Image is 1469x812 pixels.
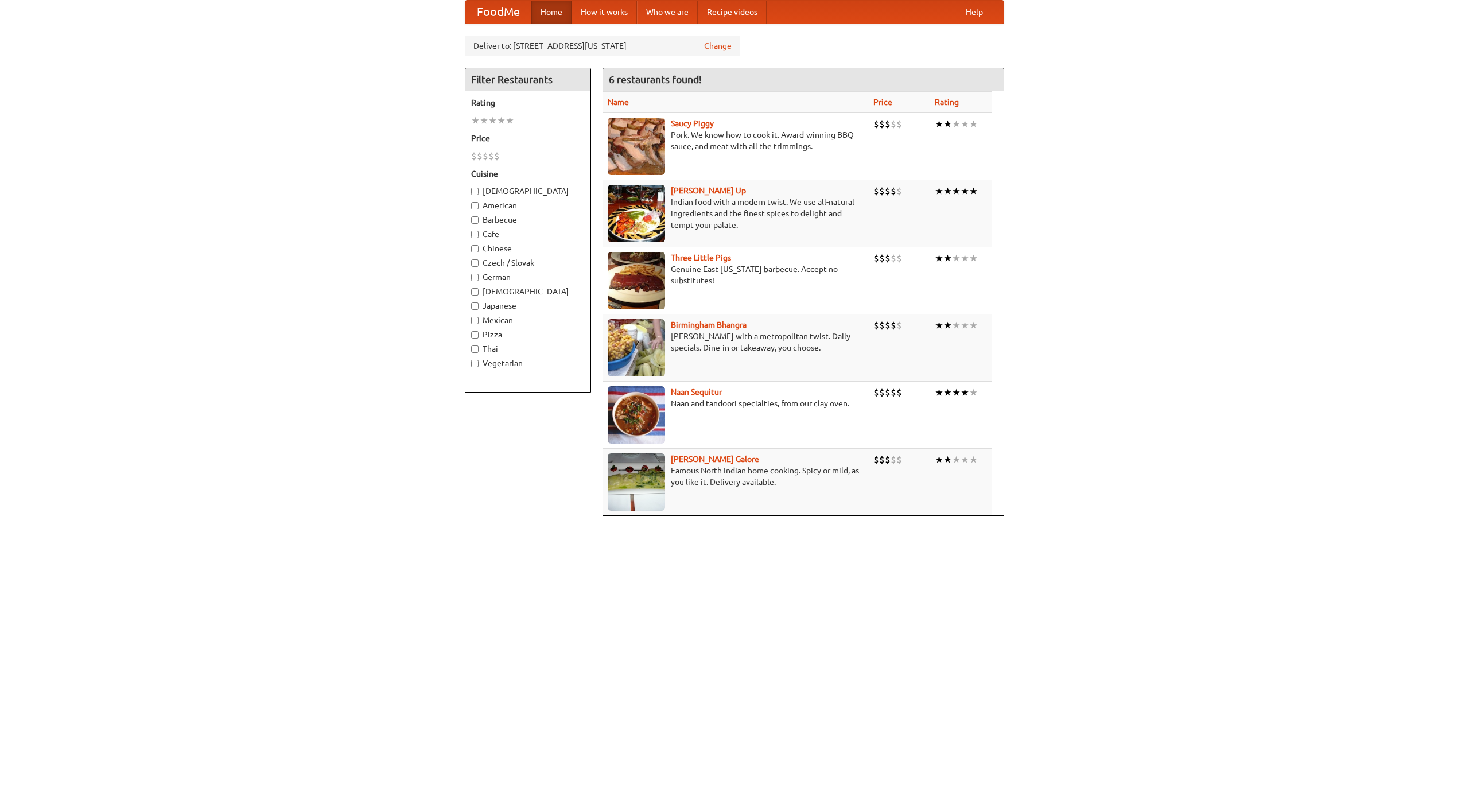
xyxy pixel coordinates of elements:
[952,453,961,466] li: ★
[471,150,477,162] li: $
[608,129,864,152] p: Pork. We know how to cook it. Award-winning BBQ sauce, and meat with all the trimmings.
[608,386,665,444] img: naansequitur.jpg
[885,319,891,332] li: $
[471,114,480,127] li: ★
[885,453,891,466] li: $
[704,40,732,52] a: Change
[471,200,585,211] label: American
[896,185,902,197] li: $
[961,252,969,265] li: ★
[465,36,740,56] div: Deliver to: [STREET_ADDRESS][US_STATE]
[891,453,896,466] li: $
[471,216,479,224] input: Barbecue
[943,386,952,399] li: ★
[885,118,891,130] li: $
[477,150,483,162] li: $
[896,118,902,130] li: $
[671,253,731,262] a: Three Little Pigs
[891,185,896,197] li: $
[879,319,885,332] li: $
[943,252,952,265] li: ★
[572,1,637,24] a: How it works
[471,300,585,312] label: Japanese
[471,302,479,310] input: Japanese
[935,453,943,466] li: ★
[471,214,585,226] label: Barbecue
[961,118,969,130] li: ★
[873,98,892,107] a: Price
[935,386,943,399] li: ★
[471,257,585,269] label: Czech / Slovak
[671,320,747,329] a: Birmingham Bhangra
[957,1,992,24] a: Help
[935,185,943,197] li: ★
[879,252,885,265] li: $
[969,319,978,332] li: ★
[637,1,698,24] a: Who we are
[471,185,585,197] label: [DEMOGRAPHIC_DATA]
[873,386,879,399] li: $
[471,317,479,324] input: Mexican
[471,188,479,195] input: [DEMOGRAPHIC_DATA]
[488,150,494,162] li: $
[494,150,500,162] li: $
[873,319,879,332] li: $
[608,465,864,488] p: Famous North Indian home cooking. Spicy or mild, as you like it. Delivery available.
[506,114,514,127] li: ★
[935,118,943,130] li: ★
[608,196,864,231] p: Indian food with a modern twist. We use all-natural ingredients and the finest spices to delight ...
[608,98,629,107] a: Name
[471,259,479,267] input: Czech / Slovak
[608,185,665,242] img: curryup.jpg
[471,360,479,367] input: Vegetarian
[969,252,978,265] li: ★
[698,1,767,24] a: Recipe videos
[471,97,585,108] h5: Rating
[608,331,864,353] p: [PERSON_NAME] with a metropolitan twist. Daily specials. Dine-in or takeaway, you choose.
[891,319,896,332] li: $
[935,98,959,107] a: Rating
[885,386,891,399] li: $
[465,1,531,24] a: FoodMe
[471,274,479,281] input: German
[471,329,585,340] label: Pizza
[952,118,961,130] li: ★
[896,386,902,399] li: $
[952,386,961,399] li: ★
[608,118,665,175] img: saucy.jpg
[471,331,479,339] input: Pizza
[471,228,585,240] label: Cafe
[879,185,885,197] li: $
[608,319,665,376] img: bhangra.jpg
[471,245,479,252] input: Chinese
[873,118,879,130] li: $
[891,118,896,130] li: $
[961,453,969,466] li: ★
[608,263,864,286] p: Genuine East [US_STATE] barbecue. Accept no substitutes!
[885,252,891,265] li: $
[671,186,746,195] a: [PERSON_NAME] Up
[497,114,506,127] li: ★
[952,252,961,265] li: ★
[896,252,902,265] li: $
[969,185,978,197] li: ★
[879,386,885,399] li: $
[483,150,488,162] li: $
[952,185,961,197] li: ★
[969,118,978,130] li: ★
[896,319,902,332] li: $
[471,271,585,283] label: German
[671,387,722,397] a: Naan Sequitur
[961,386,969,399] li: ★
[671,454,759,464] a: [PERSON_NAME] Galore
[873,252,879,265] li: $
[891,252,896,265] li: $
[891,386,896,399] li: $
[961,319,969,332] li: ★
[471,168,585,180] h5: Cuisine
[608,252,665,309] img: littlepigs.jpg
[935,319,943,332] li: ★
